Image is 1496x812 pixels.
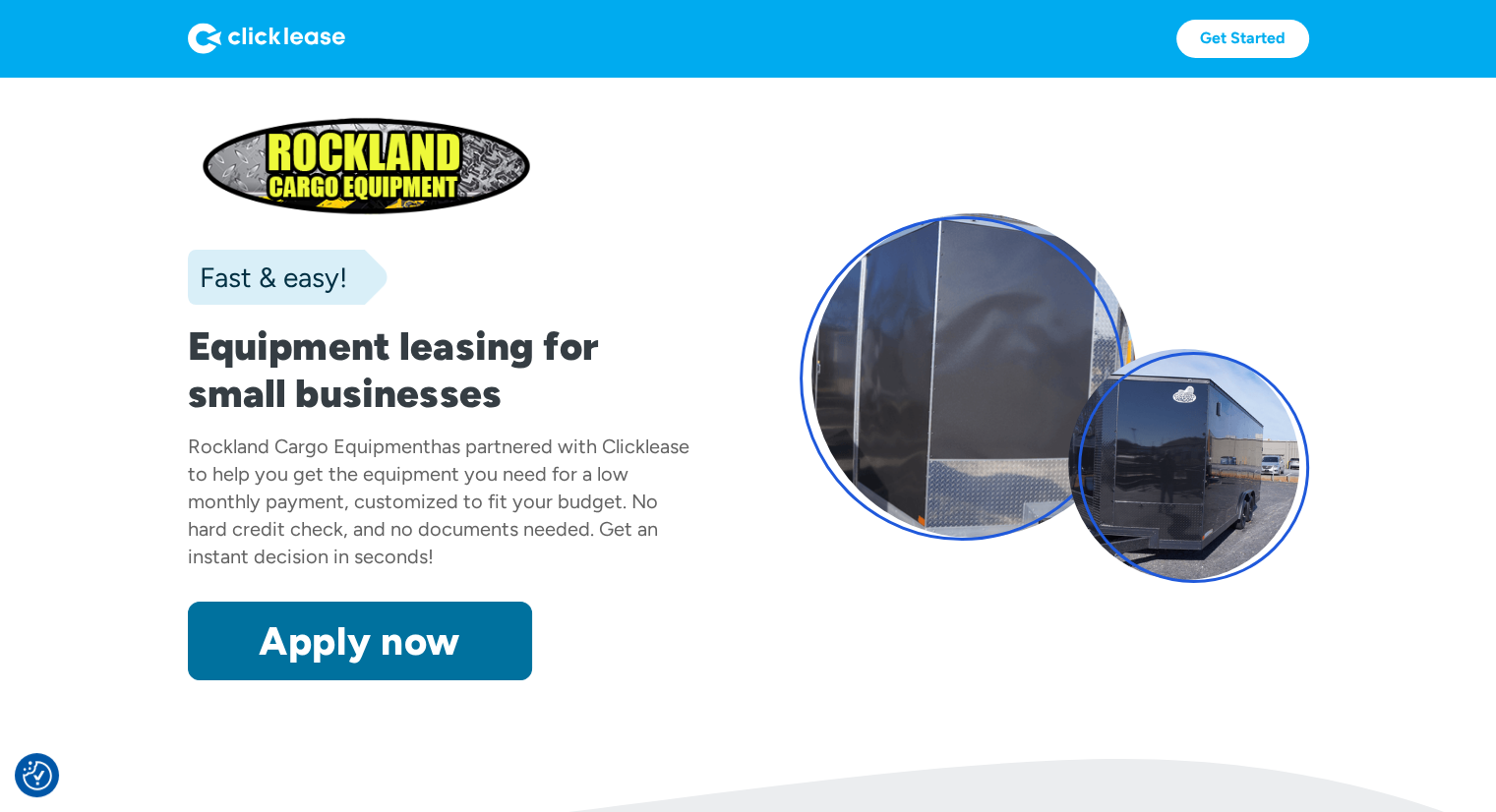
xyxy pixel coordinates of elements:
[188,23,345,54] img: Logo
[188,602,532,680] a: Apply now
[23,761,52,790] img: Revisit consent button
[188,258,347,297] div: Fast & easy!
[23,761,52,790] button: Consent Preferences
[1176,20,1309,58] a: Get Started
[188,435,689,568] div: has partnered with Clicklease to help you get the equipment you need for a low monthly payment, c...
[188,435,431,458] div: Rockland Cargo Equipment
[188,322,697,417] h1: Equipment leasing for small businesses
